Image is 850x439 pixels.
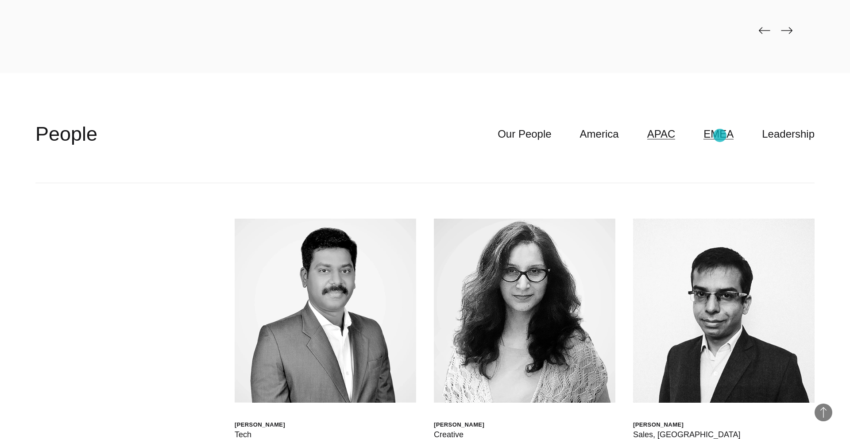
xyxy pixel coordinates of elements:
img: Anjali Dutta [434,219,615,403]
button: Back to Top [815,404,832,421]
a: America [580,126,619,142]
img: Atin Mehra [633,219,815,403]
div: [PERSON_NAME] [434,421,484,428]
div: [PERSON_NAME] [235,421,285,428]
h2: People [35,121,97,147]
img: Ramesh Sankaran [235,219,416,403]
a: EMEA [703,126,734,142]
a: APAC [647,126,676,142]
a: Our People [498,126,551,142]
a: Leadership [762,126,815,142]
img: page-next-black.png [781,27,792,34]
img: page-back-black.png [759,27,770,34]
div: [PERSON_NAME] [633,421,740,428]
